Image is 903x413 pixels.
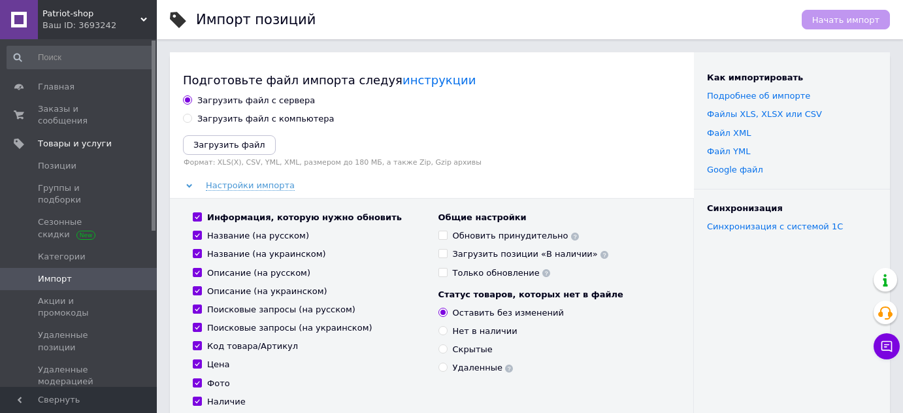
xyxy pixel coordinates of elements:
[453,248,608,260] div: Загрузить позиции «В наличии»
[707,72,877,84] div: Как импортировать
[38,295,121,319] span: Акции и промокоды
[453,344,493,355] div: Скрытые
[206,180,295,191] span: Настройки импорта
[207,267,310,279] div: Описание (на русском)
[453,325,517,337] div: Нет в наличии
[453,362,514,374] div: Удаленные
[193,140,265,150] i: Загрузить файл
[707,109,822,119] a: Файлы ХLS, XLSX или CSV
[7,46,154,69] input: Поиск
[402,73,476,87] a: инструкции
[707,128,751,138] a: Файл XML
[207,396,246,408] div: Наличие
[38,81,74,93] span: Главная
[207,212,402,223] div: Информация, которую нужно обновить
[196,12,316,27] h1: Импорт позиций
[207,230,309,242] div: Название (на русском)
[38,160,76,172] span: Позиции
[438,212,671,223] div: Общие настройки
[707,146,750,156] a: Файл YML
[38,216,121,240] span: Сезонные скидки
[183,72,681,88] div: Подготовьте файл импорта следуя
[42,8,140,20] span: Patriot-shop
[453,230,579,242] div: Обновить принудительно
[38,103,121,127] span: Заказы и сообщения
[38,182,121,206] span: Группы и подборки
[38,251,86,263] span: Категории
[453,267,550,279] div: Только обновление
[207,286,327,297] div: Описание (на украинском)
[183,135,276,155] button: Загрузить файл
[707,91,810,101] a: Подробнее об импорте
[207,340,298,352] div: Код товара/Артикул
[438,289,671,301] div: Статус товаров, которых нет в файле
[42,20,157,31] div: Ваш ID: 3693242
[197,113,335,125] div: Загрузить файл с компьютера
[453,307,565,319] div: Оставить без изменений
[207,248,326,260] div: Название (на украинском)
[874,333,900,359] button: Чат с покупателем
[38,329,121,353] span: Удаленные позиции
[707,203,877,214] div: Синхронизация
[183,158,681,167] label: Формат: XLS(X), CSV, YML, XML, размером до 180 МБ, а также Zip, Gzip архивы
[207,359,230,371] div: Цена
[707,222,843,231] a: Синхронизация с системой 1С
[38,364,121,388] span: Удаленные модерацией
[707,165,763,174] a: Google файл
[207,378,230,389] div: Фото
[207,322,372,334] div: Поисковые запросы (на украинском)
[38,138,112,150] span: Товары и услуги
[207,304,355,316] div: Поисковые запросы (на русском)
[38,273,72,285] span: Импорт
[197,95,315,107] div: Загрузить файл с сервера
